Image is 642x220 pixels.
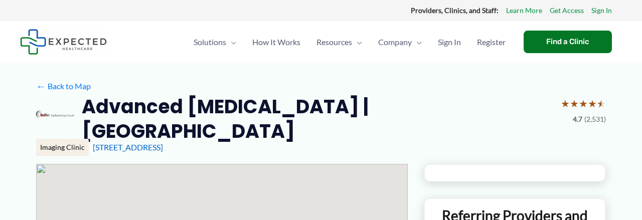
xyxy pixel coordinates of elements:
[570,94,579,113] span: ★
[597,94,606,113] span: ★
[316,25,352,60] span: Resources
[561,94,570,113] span: ★
[252,25,300,60] span: How It Works
[430,25,469,60] a: Sign In
[438,25,461,60] span: Sign In
[194,25,226,60] span: Solutions
[186,25,514,60] nav: Primary Site Navigation
[352,25,362,60] span: Menu Toggle
[378,25,412,60] span: Company
[36,81,46,91] span: ←
[244,25,308,60] a: How It Works
[506,4,542,17] a: Learn More
[550,4,584,17] a: Get Access
[370,25,430,60] a: CompanyMenu Toggle
[573,113,582,126] span: 4.7
[524,31,612,53] a: Find a Clinic
[591,4,612,17] a: Sign In
[36,139,89,156] div: Imaging Clinic
[308,25,370,60] a: ResourcesMenu Toggle
[82,94,553,144] h2: Advanced [MEDICAL_DATA] | [GEOGRAPHIC_DATA]
[412,25,422,60] span: Menu Toggle
[469,25,514,60] a: Register
[588,94,597,113] span: ★
[36,79,91,94] a: ←Back to Map
[93,142,163,152] a: [STREET_ADDRESS]
[584,113,606,126] span: (2,531)
[20,29,107,55] img: Expected Healthcare Logo - side, dark font, small
[226,25,236,60] span: Menu Toggle
[411,6,499,15] strong: Providers, Clinics, and Staff:
[579,94,588,113] span: ★
[477,25,506,60] span: Register
[186,25,244,60] a: SolutionsMenu Toggle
